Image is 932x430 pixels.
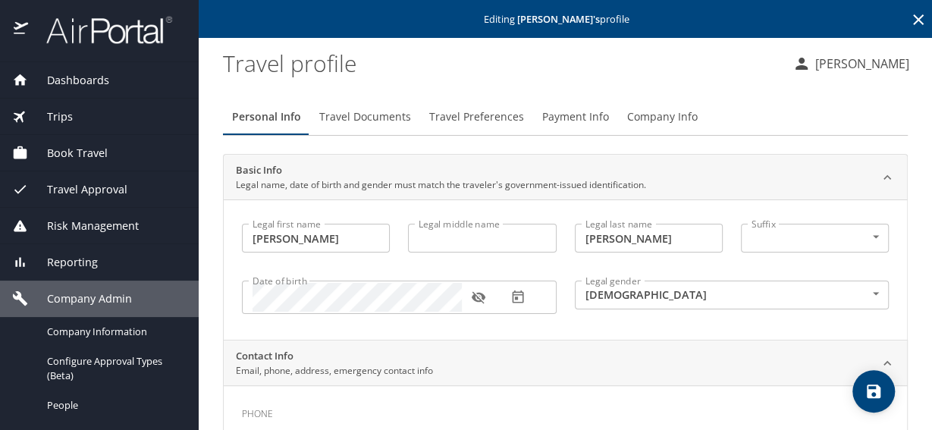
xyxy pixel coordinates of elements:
[852,370,895,413] button: save
[575,281,890,309] div: [DEMOGRAPHIC_DATA]
[236,349,433,364] h2: Contact Info
[236,364,433,378] p: Email, phone, address, emergency contact info
[786,50,915,77] button: [PERSON_NAME]
[223,99,908,135] div: Profile
[28,290,132,307] span: Company Admin
[28,108,73,125] span: Trips
[224,155,907,200] div: Basic InfoLegal name, date of birth and gender must match the traveler's government-issued identi...
[28,218,139,234] span: Risk Management
[232,108,301,127] span: Personal Info
[741,224,889,253] div: ​
[47,354,180,383] span: Configure Approval Types (Beta)
[28,254,98,271] span: Reporting
[236,163,646,178] h2: Basic Info
[28,72,109,89] span: Dashboards
[14,15,30,45] img: icon-airportal.png
[30,15,172,45] img: airportal-logo.png
[811,55,909,73] p: [PERSON_NAME]
[224,199,907,340] div: Basic InfoLegal name, date of birth and gender must match the traveler's government-issued identi...
[517,12,600,26] strong: [PERSON_NAME] 's
[236,178,646,192] p: Legal name, date of birth and gender must match the traveler's government-issued identification.
[28,181,127,198] span: Travel Approval
[627,108,698,127] span: Company Info
[28,145,108,162] span: Book Travel
[542,108,609,127] span: Payment Info
[224,341,907,386] div: Contact InfoEmail, phone, address, emergency contact info
[242,397,889,423] h3: Phone
[47,325,180,339] span: Company Information
[203,14,927,24] p: Editing profile
[223,39,780,86] h1: Travel profile
[429,108,524,127] span: Travel Preferences
[47,398,180,413] span: People
[319,108,411,127] span: Travel Documents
